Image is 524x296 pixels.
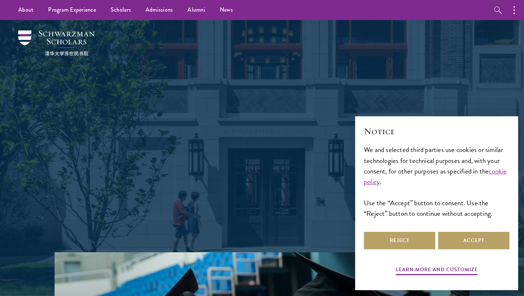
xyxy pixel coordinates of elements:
button: Reject [364,232,435,249]
button: Accept [438,232,509,249]
button: Learn more and customize [396,265,478,276]
h2: Notice [364,125,509,137]
div: We and selected third parties use cookies or similar technologies for technical purposes and, wit... [364,144,509,218]
img: Schwarzman Scholars [18,30,95,56]
a: cookie policy [364,166,507,187]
